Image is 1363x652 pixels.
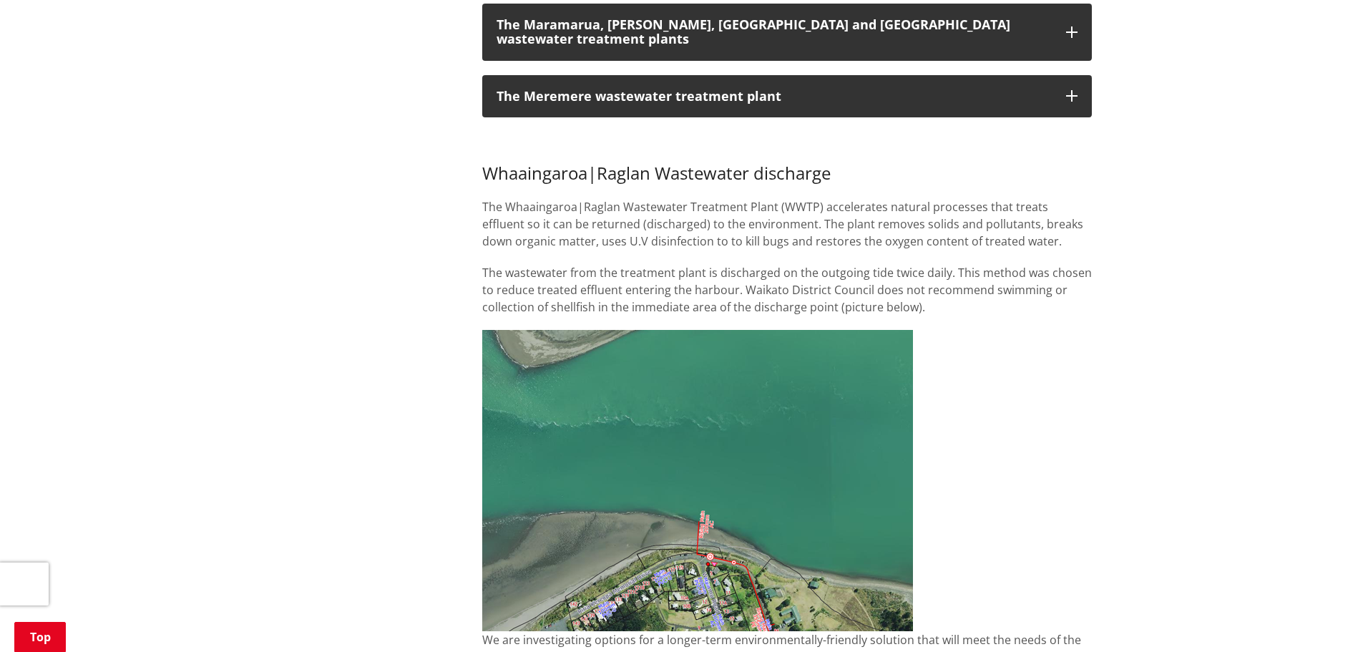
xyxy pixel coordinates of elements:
iframe: Messenger Launcher [1297,592,1349,643]
a: Top [14,622,66,652]
div: The Maramarua, [PERSON_NAME], [GEOGRAPHIC_DATA] and [GEOGRAPHIC_DATA] wastewater treatment plants [497,18,1052,47]
button: The Meremere wastewater treatment plant [482,75,1092,118]
h3: Whaaingaroa|Raglan Wastewater discharge [482,163,1092,184]
button: The Maramarua, [PERSON_NAME], [GEOGRAPHIC_DATA] and [GEOGRAPHIC_DATA] wastewater treatment plants [482,4,1092,61]
p: The Whaaingaroa|Raglan Wastewater Treatment Plant (WWTP) accelerates natural processes that treat... [482,198,1092,250]
p: The wastewater from the treatment plant is discharged on the outgoing tide twice daily. This meth... [482,264,1092,316]
img: location of discharge [482,330,913,631]
div: The Meremere wastewater treatment plant [497,89,1052,104]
